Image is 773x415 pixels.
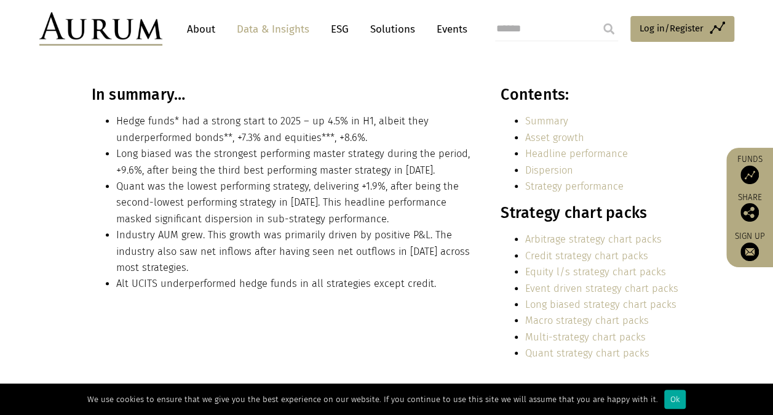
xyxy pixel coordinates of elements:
a: Funds [732,154,767,184]
a: Events [430,18,467,41]
img: Access Funds [740,166,759,184]
a: Solutions [364,18,421,41]
a: Macro strategy chart packs [525,315,649,326]
img: Aurum [39,12,162,46]
a: Credit strategy chart packs [525,250,648,262]
li: Long biased was the strongest performing master strategy during the period, +9.6%, after being th... [116,146,474,179]
a: About [181,18,221,41]
input: Submit [597,17,621,41]
a: Dispersion [525,164,573,176]
a: Log in/Register [630,16,734,42]
li: Industry AUM grew. This growth was primarily driven by positive P&L. The industry also saw net in... [116,227,474,276]
a: Equity l/s strategy chart packs [525,266,666,278]
li: Alt UCITS underperformed hedge funds in all strategies except credit. [116,276,474,292]
div: Share [732,193,767,222]
a: Arbitrage strategy chart packs [525,233,662,245]
a: Quant strategy chart packs [525,347,649,359]
a: Multi-strategy chart packs [525,331,646,343]
a: Asset growth [525,132,584,143]
img: Sign up to our newsletter [740,243,759,261]
a: Event driven strategy chart packs [525,283,678,294]
div: Ok [664,390,686,409]
img: Share this post [740,203,759,222]
a: Summary [525,115,568,127]
li: Quant was the lowest performing strategy, delivering +1.9%, after being the second-lowest perform... [116,179,474,227]
a: Long biased strategy chart packs [525,299,676,310]
a: Headline performance [525,148,628,159]
h3: Strategy chart packs [501,204,678,222]
a: Sign up [732,231,767,261]
li: Hedge funds* had a strong start to 2025 – up 4.5% in H1, albeit they underperformed bonds**, +7.3... [116,113,474,146]
h3: In summary… [92,86,474,104]
span: Log in/Register [640,21,704,36]
a: Strategy performance [525,180,624,192]
h3: Contents: [501,86,678,104]
a: Data & Insights [231,18,315,41]
a: ESG [325,18,355,41]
